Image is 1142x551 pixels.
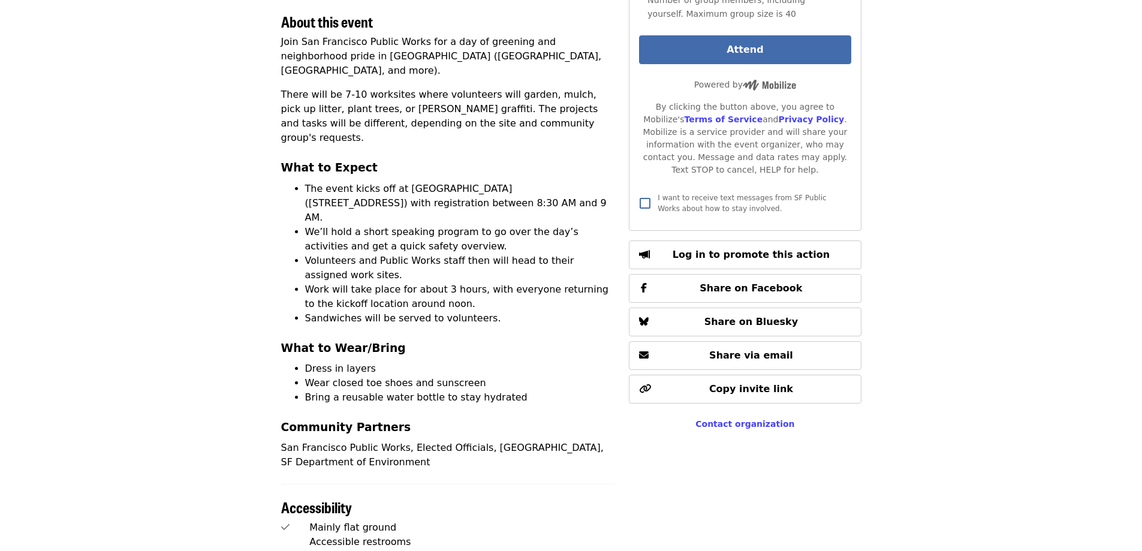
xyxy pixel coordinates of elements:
img: Powered by Mobilize [743,80,796,91]
button: Share on Bluesky [629,308,861,336]
p: There will be 7-10 worksites where volunteers will garden, mulch, pick up litter, plant trees, or... [281,88,615,145]
button: Attend [639,35,851,64]
p: Join San Francisco Public Works for a day of greening and neighborhood pride in [GEOGRAPHIC_DATA]... [281,35,615,78]
button: Share on Facebook [629,274,861,303]
span: I want to receive text messages from SF Public Works about how to stay involved. [658,194,826,213]
span: Powered by [694,80,796,89]
button: Share via email [629,341,861,370]
button: Copy invite link [629,375,861,404]
li: Wear closed toe shoes and sunscreen [305,376,615,390]
span: Accessibility [281,496,352,517]
a: Contact organization [695,419,794,429]
span: Share on Bluesky [704,316,799,327]
button: Log in to promote this action [629,240,861,269]
a: Terms of Service [684,115,763,124]
li: Dress in layers [305,362,615,376]
li: Bring a reusable water bottle to stay hydrated [305,390,615,405]
h3: Community Partners [281,419,615,436]
li: Work will take place for about 3 hours, with everyone returning to the kickoff location around noon. [305,282,615,311]
span: Copy invite link [709,383,793,395]
li: We’ll hold a short speaking program to go over the day’s activities and get a quick safety overview. [305,225,615,254]
h3: What to Expect [281,159,615,176]
span: Log in to promote this action [673,249,830,260]
span: Share via email [709,350,793,361]
a: Privacy Policy [778,115,844,124]
p: San Francisco Public Works, Elected Officials, [GEOGRAPHIC_DATA], SF Department of Environment [281,441,615,469]
i: check icon [281,522,290,533]
div: Accessible restrooms [309,535,614,549]
span: About this event [281,11,373,32]
span: Share on Facebook [700,282,802,294]
h3: What to Wear/Bring [281,340,615,357]
div: By clicking the button above, you agree to Mobilize's and . Mobilize is a service provider and wi... [639,101,851,176]
div: Mainly flat ground [309,520,614,535]
li: The event kicks off at [GEOGRAPHIC_DATA] ([STREET_ADDRESS]) with registration between 8:30 AM and... [305,182,615,225]
li: Volunteers and Public Works staff then will head to their assigned work sites. [305,254,615,282]
li: Sandwiches will be served to volunteers. [305,311,615,326]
